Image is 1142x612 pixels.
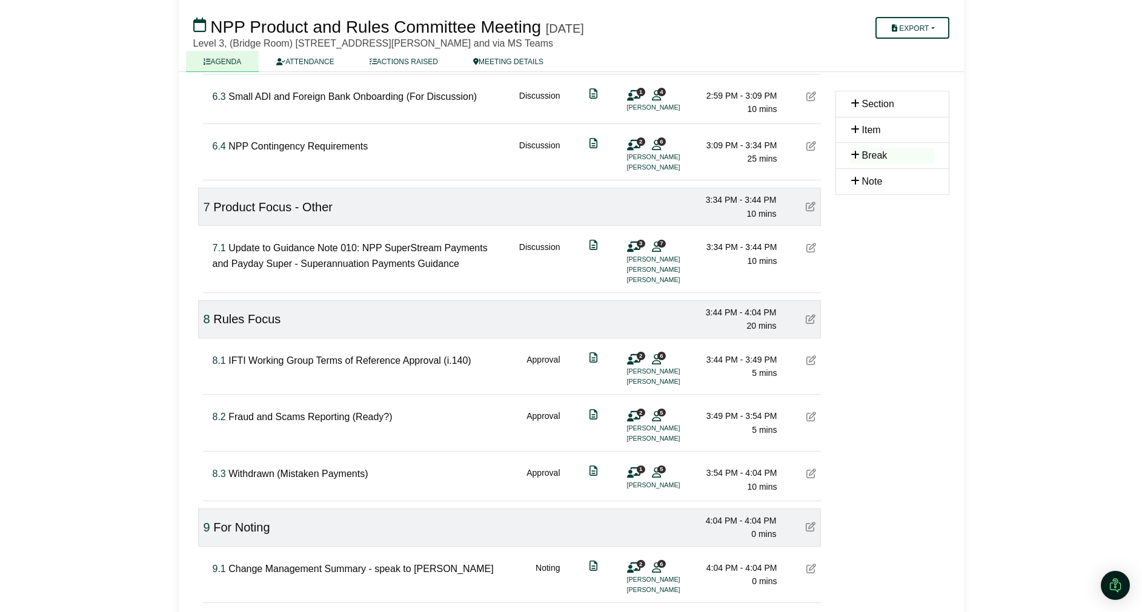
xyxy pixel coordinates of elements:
[193,38,554,48] span: Level 3, (Bridge Room) [STREET_ADDRESS][PERSON_NAME] and via MS Teams
[692,514,777,527] div: 4:04 PM - 4:04 PM
[519,139,560,173] div: Discussion
[526,466,560,493] div: Approval
[228,412,392,422] span: Fraud and Scams Reporting (Ready?)
[228,355,471,366] span: IFTI Working Group Terms of Reference Approval (i.140)
[657,88,666,96] span: 4
[692,353,777,366] div: 3:44 PM - 3:49 PM
[746,321,776,331] span: 20 mins
[213,312,281,326] span: Rules Focus
[627,254,718,265] li: [PERSON_NAME]
[751,529,776,539] span: 0 mins
[213,91,226,102] span: Click to fine tune number
[692,139,777,152] div: 3:09 PM - 3:34 PM
[259,51,351,72] a: ATTENDANCE
[627,152,718,162] li: [PERSON_NAME]
[204,200,210,214] span: Click to fine tune number
[637,352,645,360] span: 2
[692,89,777,102] div: 2:59 PM - 3:09 PM
[637,88,645,96] span: 1
[213,469,226,479] span: Click to fine tune number
[213,200,333,214] span: Product Focus - Other
[526,353,560,387] div: Approval
[692,561,777,574] div: 4:04 PM - 4:04 PM
[456,51,561,72] a: MEETING DETAILS
[519,89,560,116] div: Discussion
[213,243,488,269] span: Update to Guidance Note 010: NPP SuperStream Payments and Payday Super - Superannuation Payments ...
[746,209,776,219] span: 10 mins
[546,21,584,36] div: [DATE]
[752,576,777,586] span: 0 mins
[627,265,718,275] li: [PERSON_NAME]
[213,141,226,151] span: Click to fine tune number
[657,409,666,416] span: 5
[213,412,226,422] span: Click to fine tune number
[752,368,777,378] span: 5 mins
[210,18,541,36] span: NPP Product and Rules Committee Meeting
[657,240,666,248] span: 7
[747,104,777,114] span: 10 mins
[213,564,226,574] span: Click to fine tune number
[627,480,718,490] li: [PERSON_NAME]
[627,366,718,377] li: [PERSON_NAME]
[204,312,210,326] span: Click to fine tune number
[352,51,456,72] a: ACTIONS RAISED
[637,240,645,248] span: 3
[627,102,718,113] li: [PERSON_NAME]
[627,162,718,173] li: [PERSON_NAME]
[747,482,777,492] span: 10 mins
[186,51,259,72] a: AGENDA
[204,521,210,534] span: Click to fine tune number
[875,17,949,39] button: Export
[657,466,666,473] span: 5
[692,193,777,206] div: 3:34 PM - 3:44 PM
[627,377,718,387] li: [PERSON_NAME]
[747,256,777,266] span: 10 mins
[627,423,718,433] li: [PERSON_NAME]
[692,240,777,254] div: 3:34 PM - 3:44 PM
[228,141,368,151] span: NPP Contingency Requirements
[228,91,477,102] span: Small ADI and Foreign Bank Onboarding (For Discussion)
[862,125,881,135] span: Item
[627,275,718,285] li: [PERSON_NAME]
[692,409,777,423] div: 3:49 PM - 3:54 PM
[747,154,777,163] span: 25 mins
[627,574,718,585] li: [PERSON_NAME]
[519,240,560,285] div: Discussion
[637,137,645,145] span: 2
[526,409,560,444] div: Approval
[657,560,666,568] span: 6
[657,352,666,360] span: 6
[627,585,718,595] li: [PERSON_NAME]
[637,560,645,568] span: 2
[536,561,560,596] div: Noting
[637,409,645,416] span: 2
[1101,571,1130,600] div: Open Intercom Messenger
[228,469,368,479] span: Withdrawn (Mistaken Payments)
[657,137,666,145] span: 6
[213,355,226,366] span: Click to fine tune number
[627,433,718,444] li: [PERSON_NAME]
[692,306,777,319] div: 3:44 PM - 4:04 PM
[862,176,883,186] span: Note
[213,521,270,534] span: For Noting
[228,564,494,574] span: Change Management Summary - speak to [PERSON_NAME]
[692,466,777,479] div: 3:54 PM - 4:04 PM
[213,243,226,253] span: Click to fine tune number
[862,150,888,160] span: Break
[862,99,894,109] span: Section
[752,425,777,435] span: 5 mins
[637,466,645,473] span: 1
